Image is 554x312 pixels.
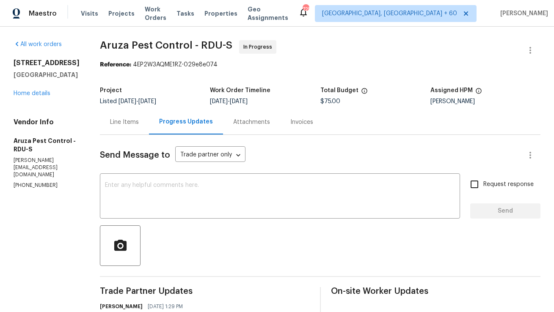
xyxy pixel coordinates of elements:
h5: Aruza Pest Control - RDU-S [14,137,80,153]
span: [PERSON_NAME] [497,9,548,18]
span: On-site Worker Updates [331,287,541,296]
div: Line Items [110,118,139,126]
span: - [210,99,248,104]
span: The hpm assigned to this work order. [475,88,482,99]
div: Trade partner only [175,148,245,162]
a: All work orders [14,41,62,47]
h5: [GEOGRAPHIC_DATA] [14,71,80,79]
div: 725 [303,5,309,14]
h5: Assigned HPM [430,88,473,93]
span: [GEOGRAPHIC_DATA], [GEOGRAPHIC_DATA] + 60 [322,9,457,18]
span: Geo Assignments [248,5,288,22]
span: In Progress [243,43,276,51]
span: Tasks [176,11,194,16]
p: [PHONE_NUMBER] [14,182,80,189]
h6: [PERSON_NAME] [100,302,143,311]
span: Trade Partner Updates [100,287,310,296]
span: The total cost of line items that have been proposed by Opendoor. This sum includes line items th... [361,88,368,99]
h5: Work Order Timeline [210,88,270,93]
h4: Vendor Info [14,118,80,126]
span: Request response [483,180,534,189]
span: Send Message to [100,151,170,159]
span: $75.00 [320,99,340,104]
b: Reference: [100,62,131,68]
span: Listed [100,99,156,104]
a: Home details [14,90,50,96]
span: Visits [81,9,98,18]
span: [DATE] [119,99,136,104]
div: Invoices [290,118,313,126]
h2: [STREET_ADDRESS] [14,59,80,67]
div: Attachments [233,118,270,126]
span: Aruza Pest Control - RDU-S [100,40,232,50]
p: [PERSON_NAME][EMAIL_ADDRESS][DOMAIN_NAME] [14,157,80,178]
span: Properties [204,9,237,18]
span: [DATE] [138,99,156,104]
h5: Total Budget [320,88,358,93]
span: Work Orders [145,5,166,22]
div: 4EP2W3AQME1RZ-029e8e074 [100,60,540,69]
div: Progress Updates [159,118,213,126]
h5: Project [100,88,122,93]
span: Projects [108,9,135,18]
span: Maestro [29,9,57,18]
span: - [119,99,156,104]
span: [DATE] [210,99,228,104]
span: [DATE] [230,99,248,104]
span: [DATE] 1:29 PM [148,302,183,311]
div: [PERSON_NAME] [430,99,540,104]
